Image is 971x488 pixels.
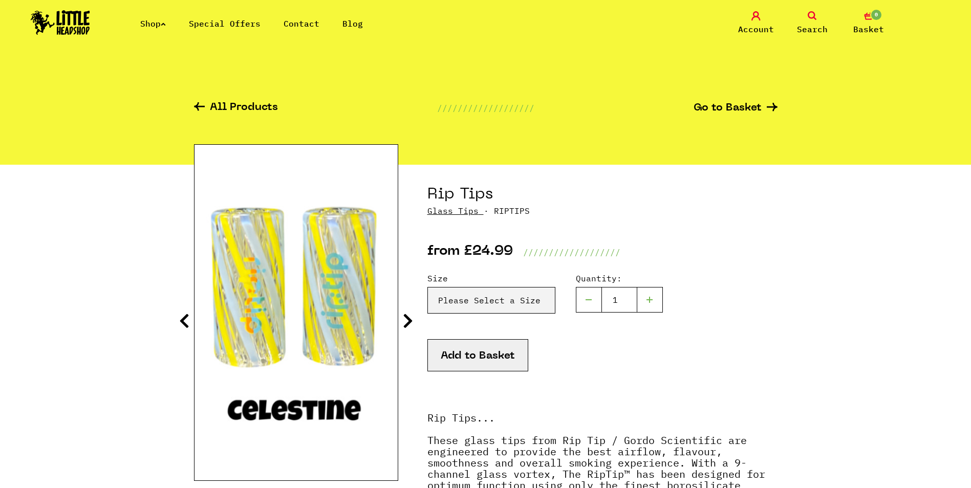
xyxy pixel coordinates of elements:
[427,339,528,371] button: Add to Basket
[576,272,663,284] label: Quantity:
[427,206,479,216] a: Glass Tips
[843,11,894,35] a: 0 Basket
[189,18,261,29] a: Special Offers
[601,287,637,313] input: 1
[31,10,90,35] img: Little Head Shop Logo
[427,185,778,205] h1: Rip Tips
[870,9,882,21] span: 0
[738,23,774,35] span: Account
[140,18,166,29] a: Shop
[853,23,884,35] span: Basket
[427,246,513,258] p: from £24.99
[342,18,363,29] a: Blog
[284,18,319,29] a: Contact
[787,11,838,35] a: Search
[194,102,278,114] a: All Products
[195,186,398,439] img: Rip Tips image 1
[427,205,778,217] p: · RIPTIPS
[427,272,555,284] label: Size
[694,103,778,114] a: Go to Basket
[437,102,534,114] p: ///////////////////
[797,23,828,35] span: Search
[523,246,620,258] p: ///////////////////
